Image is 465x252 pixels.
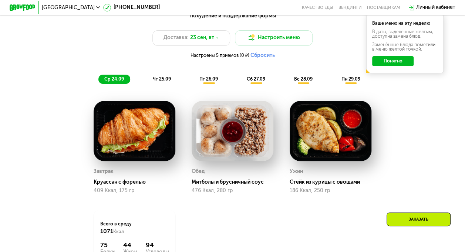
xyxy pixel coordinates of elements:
[416,4,455,11] div: Личный кабинет
[192,179,279,185] div: Митболы и брусничный соус
[387,212,451,226] div: Заказать
[146,242,169,249] div: 94
[294,76,313,82] span: вс 28.09
[338,5,362,10] a: Вендинги
[192,167,205,176] div: Обед
[94,179,181,185] div: Круассан с форелью
[235,30,313,46] button: Настроить меню
[190,34,214,42] span: 23 сен, вт
[290,167,303,176] div: Ужин
[290,179,377,185] div: Стейк из курицы с овощами
[153,76,171,82] span: чт 25.09
[94,188,175,194] div: 409 Ккал, 175 гр
[341,76,360,82] span: пн 29.09
[372,30,438,38] div: В даты, выделенные желтым, доступна замена блюд.
[100,242,115,249] div: 75
[290,188,371,194] div: 186 Ккал, 250 гр
[367,5,400,10] div: поставщикам
[302,5,333,10] a: Качество еды
[113,229,124,234] span: Ккал
[100,221,169,235] div: Всего в среду
[372,42,438,51] div: Заменённые блюда пометили в меню жёлтой точкой.
[104,76,124,82] span: ср 24.09
[42,5,94,10] span: [GEOGRAPHIC_DATA]
[250,52,274,58] button: Сбросить
[164,34,189,42] span: Доставка:
[372,21,438,25] div: Ваше меню на эту неделю
[123,242,137,249] div: 44
[199,76,218,82] span: пт 26.09
[103,4,160,11] a: [PHONE_NUMBER]
[100,228,113,235] span: 1071
[192,188,273,194] div: 476 Ккал, 280 гр
[372,56,414,67] button: Понятно
[190,53,249,58] span: Настроены 5 приемов (0 ₽)
[94,167,114,176] div: Завтрак
[247,76,265,82] span: сб 27.09
[41,12,424,20] div: Похудение и поддержание формы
